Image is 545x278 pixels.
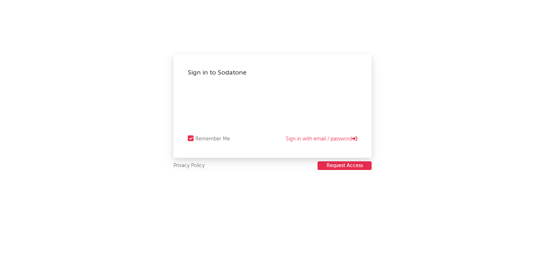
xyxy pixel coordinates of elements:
[188,68,357,77] div: Sign in to Sodatone
[318,161,372,170] a: Request Access
[318,161,372,170] button: Request Access
[173,161,205,170] a: Privacy Policy
[195,135,230,143] div: Remember Me
[286,135,357,143] a: Sign in with email / password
